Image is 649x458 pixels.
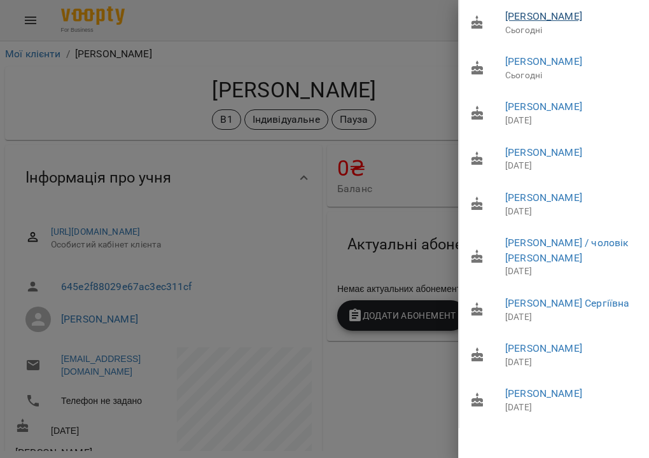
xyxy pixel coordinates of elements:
p: [DATE] [505,265,639,278]
p: [DATE] [505,114,639,127]
p: [DATE] [505,356,639,369]
a: [PERSON_NAME] / чоловік [PERSON_NAME] [505,237,628,264]
a: [PERSON_NAME] [505,55,582,67]
a: [PERSON_NAME] [505,146,582,158]
p: [DATE] [505,401,639,414]
a: [PERSON_NAME] [505,342,582,354]
p: [DATE] [505,311,639,324]
a: [PERSON_NAME] [505,387,582,399]
p: Сьогодні [505,69,639,82]
a: [PERSON_NAME] [505,10,582,22]
p: [DATE] [505,160,639,172]
a: [PERSON_NAME] Сергіївна [505,297,629,309]
a: [PERSON_NAME] [505,101,582,113]
a: [PERSON_NAME] [505,191,582,204]
p: Сьогодні [505,24,639,37]
p: [DATE] [505,205,639,218]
